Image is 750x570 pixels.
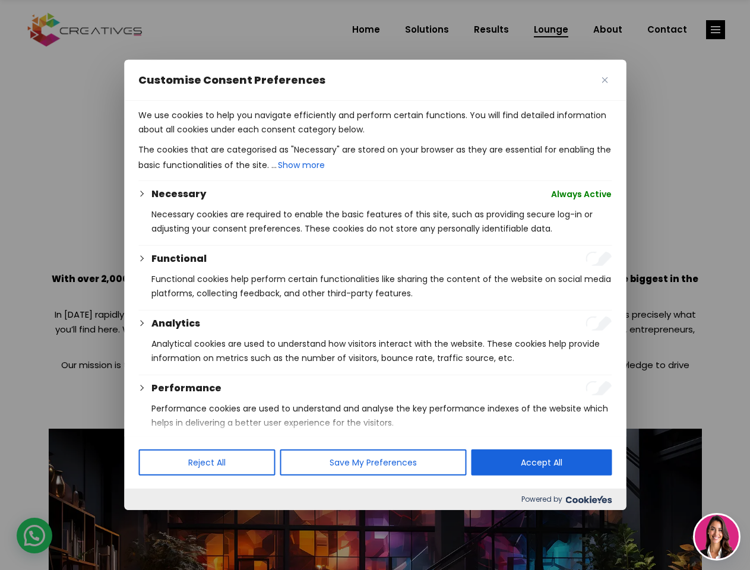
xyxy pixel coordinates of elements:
img: Close [602,77,607,83]
p: The cookies that are categorised as "Necessary" are stored on your browser as they are essential ... [138,142,612,173]
button: Save My Preferences [280,449,466,476]
p: Functional cookies help perform certain functionalities like sharing the content of the website o... [151,272,612,300]
button: Functional [151,252,207,266]
button: Necessary [151,187,206,201]
button: Performance [151,381,221,395]
input: Enable Functional [586,252,612,266]
button: Close [597,73,612,87]
img: agent [695,515,739,559]
p: We use cookies to help you navigate efficiently and perform certain functions. You will find deta... [138,108,612,137]
span: Customise Consent Preferences [138,73,325,87]
input: Enable Performance [586,381,612,395]
img: Cookieyes logo [565,496,612,503]
span: Always Active [551,187,612,201]
button: Reject All [138,449,275,476]
button: Analytics [151,316,200,331]
div: Customise Consent Preferences [124,60,626,510]
p: Analytical cookies are used to understand how visitors interact with the website. These cookies h... [151,337,612,365]
button: Show more [277,157,326,173]
p: Performance cookies are used to understand and analyse the key performance indexes of the website... [151,401,612,430]
button: Accept All [471,449,612,476]
input: Enable Analytics [586,316,612,331]
p: Necessary cookies are required to enable the basic features of this site, such as providing secur... [151,207,612,236]
div: Powered by [124,489,626,510]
